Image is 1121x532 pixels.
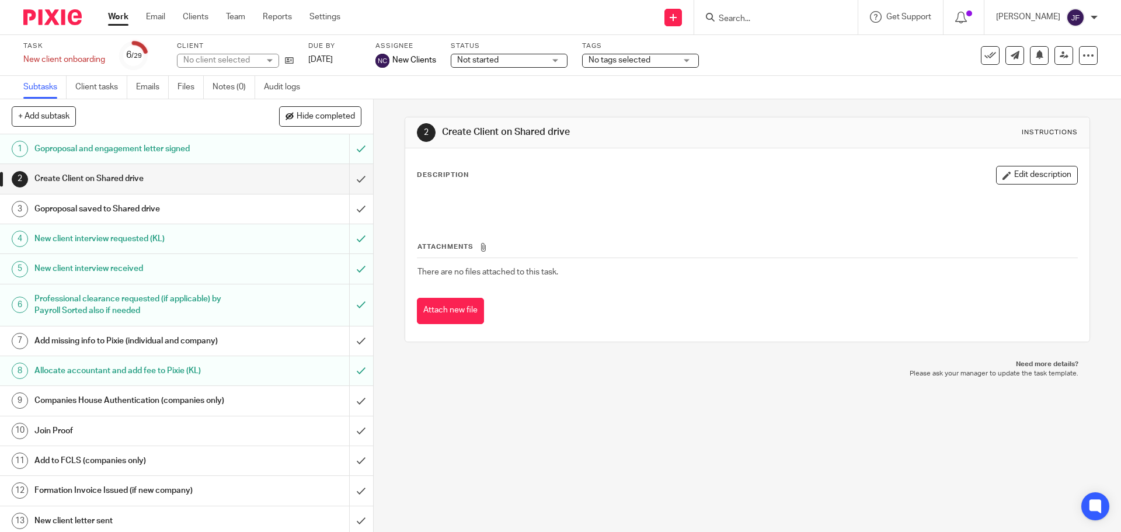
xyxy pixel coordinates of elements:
[457,56,499,64] span: Not started
[183,54,259,66] div: No client selected
[23,54,105,65] div: New client onboarding
[417,298,484,324] button: Attach new file
[12,261,28,277] div: 5
[264,76,309,99] a: Audit logs
[34,482,236,499] h1: Formation Invoice Issued (if new company)
[309,11,340,23] a: Settings
[34,260,236,277] h1: New client interview received
[23,9,82,25] img: Pixie
[146,11,165,23] a: Email
[12,231,28,247] div: 4
[12,201,28,217] div: 3
[34,290,236,320] h1: Professional clearance requested (if applicable) by Payroll Sorted also if needed
[136,76,169,99] a: Emails
[12,453,28,469] div: 11
[416,369,1078,378] p: Please ask your manager to update the task template.
[75,76,127,99] a: Client tasks
[12,513,28,529] div: 13
[263,11,292,23] a: Reports
[12,297,28,313] div: 6
[177,76,204,99] a: Files
[12,363,28,379] div: 8
[417,123,436,142] div: 2
[126,48,142,62] div: 6
[886,13,931,21] span: Get Support
[23,41,105,51] label: Task
[131,53,142,59] small: /29
[12,141,28,157] div: 1
[34,332,236,350] h1: Add missing info to Pixie (individual and company)
[12,171,28,187] div: 2
[177,41,294,51] label: Client
[34,230,236,248] h1: New client interview requested (KL)
[34,140,236,158] h1: Goproposal and engagement letter signed
[34,512,236,530] h1: New client letter sent
[308,41,361,51] label: Due by
[34,170,236,187] h1: Create Client on Shared drive
[34,452,236,470] h1: Add to FCLS (companies only)
[279,106,361,126] button: Hide completed
[34,362,236,380] h1: Allocate accountant and add fee to Pixie (KL)
[34,392,236,409] h1: Companies House Authentication (companies only)
[213,76,255,99] a: Notes (0)
[12,106,76,126] button: + Add subtask
[375,54,389,68] img: svg%3E
[1066,8,1085,27] img: svg%3E
[996,11,1060,23] p: [PERSON_NAME]
[23,76,67,99] a: Subtasks
[718,14,823,25] input: Search
[416,360,1078,369] p: Need more details?
[183,11,208,23] a: Clients
[417,244,474,250] span: Attachments
[12,333,28,349] div: 7
[12,423,28,439] div: 10
[12,392,28,409] div: 9
[375,41,436,51] label: Assignee
[34,200,236,218] h1: Goproposal saved to Shared drive
[12,482,28,499] div: 12
[417,268,558,276] span: There are no files attached to this task.
[417,171,469,180] p: Description
[451,41,568,51] label: Status
[392,54,436,66] span: New Clients
[226,11,245,23] a: Team
[996,166,1078,185] button: Edit description
[589,56,650,64] span: No tags selected
[308,55,333,64] span: [DATE]
[442,126,772,138] h1: Create Client on Shared drive
[1022,128,1078,137] div: Instructions
[34,422,236,440] h1: Join Proof
[582,41,699,51] label: Tags
[108,11,128,23] a: Work
[297,112,355,121] span: Hide completed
